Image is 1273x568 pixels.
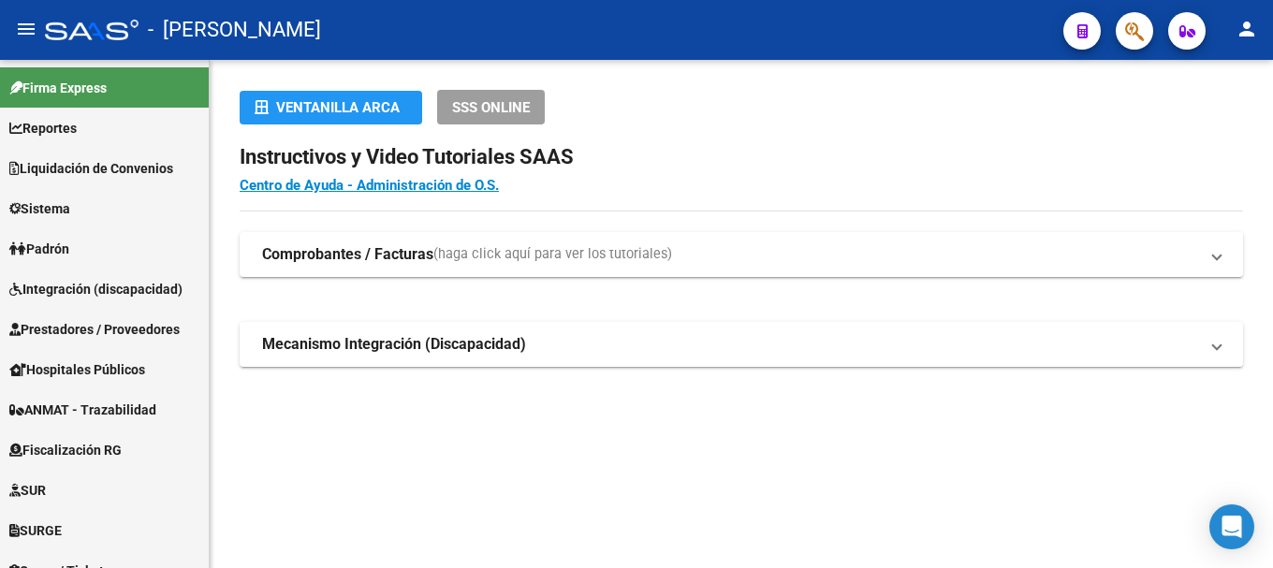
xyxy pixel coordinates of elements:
[437,90,545,124] button: SSS ONLINE
[9,319,180,340] span: Prestadores / Proveedores
[1209,504,1254,549] div: Open Intercom Messenger
[262,244,433,265] strong: Comprobantes / Facturas
[9,279,183,299] span: Integración (discapacidad)
[9,239,69,259] span: Padrón
[240,91,422,124] button: Ventanilla ARCA
[240,322,1243,367] mat-expansion-panel-header: Mecanismo Integración (Discapacidad)
[9,359,145,380] span: Hospitales Públicos
[9,78,107,98] span: Firma Express
[452,99,530,116] span: SSS ONLINE
[9,400,156,420] span: ANMAT - Trazabilidad
[15,18,37,40] mat-icon: menu
[262,334,526,355] strong: Mecanismo Integración (Discapacidad)
[9,520,62,541] span: SURGE
[9,118,77,138] span: Reportes
[9,440,122,460] span: Fiscalización RG
[148,9,321,51] span: - [PERSON_NAME]
[240,232,1243,277] mat-expansion-panel-header: Comprobantes / Facturas(haga click aquí para ver los tutoriales)
[240,177,499,194] a: Centro de Ayuda - Administración de O.S.
[255,91,407,124] div: Ventanilla ARCA
[1236,18,1258,40] mat-icon: person
[9,198,70,219] span: Sistema
[240,139,1243,175] h2: Instructivos y Video Tutoriales SAAS
[433,244,672,265] span: (haga click aquí para ver los tutoriales)
[9,480,46,501] span: SUR
[9,158,173,179] span: Liquidación de Convenios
